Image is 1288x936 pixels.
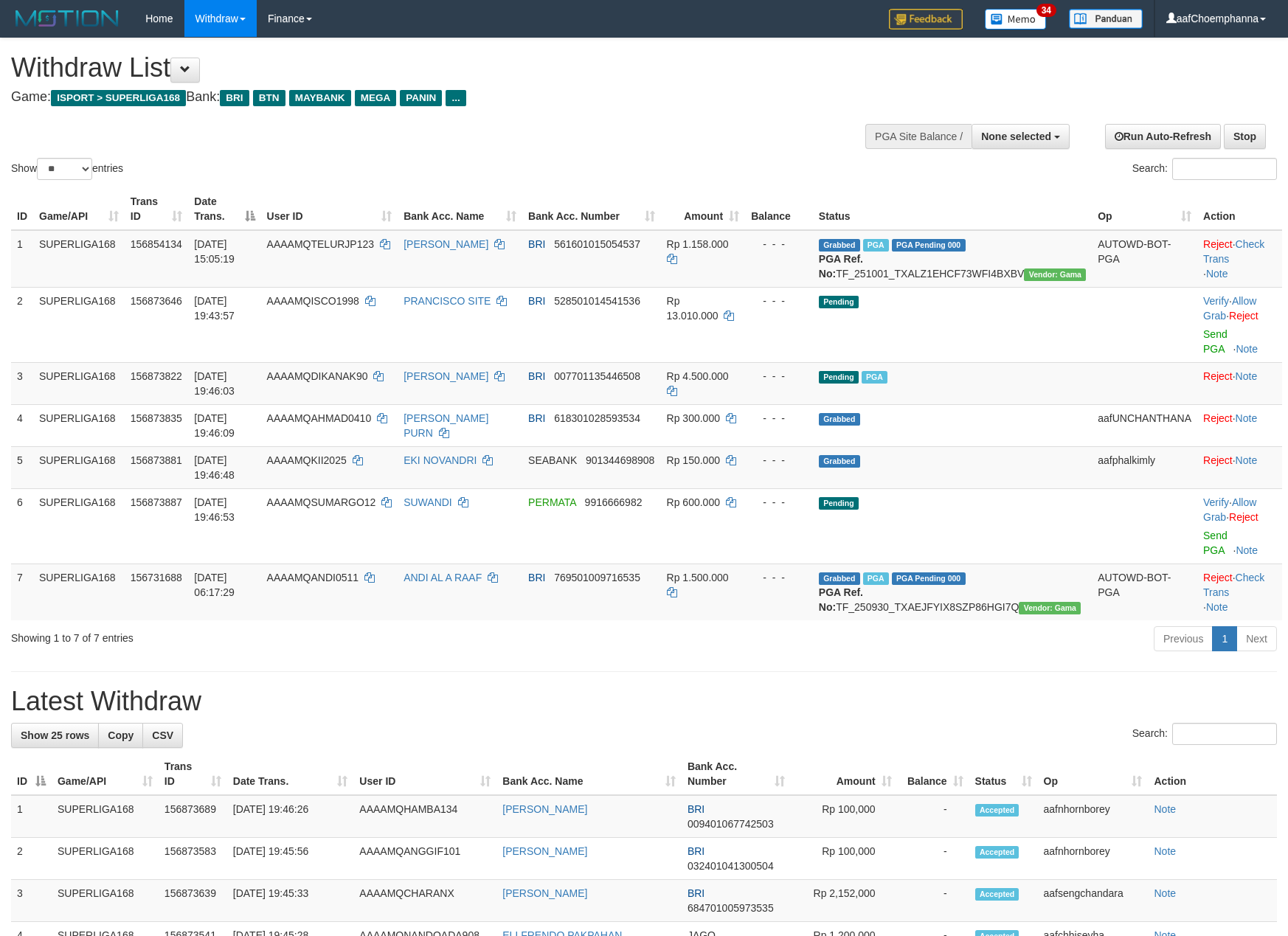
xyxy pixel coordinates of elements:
td: TF_251001_TXALZ1EHCF73WFI4BXBV [813,230,1092,288]
a: Check Trans [1203,238,1264,265]
a: Send PGA [1203,530,1228,556]
td: - [898,795,969,838]
th: ID: activate to sort column descending [11,753,52,795]
td: SUPERLIGA168 [33,287,125,362]
a: SUWANDI [404,496,452,508]
span: Accepted [975,888,1019,901]
span: AAAAMQISCO1998 [267,295,359,307]
a: Run Auto-Refresh [1105,124,1221,149]
td: 156873639 [159,880,227,922]
span: Vendor URL: https://trx31.1velocity.biz [1024,268,1086,281]
div: - - - [751,294,807,308]
td: SUPERLIGA168 [33,362,125,404]
a: ANDI AL A RAAF [404,572,482,583]
span: Copy 9916666982 to clipboard [585,496,643,508]
a: Reject [1203,238,1233,250]
b: PGA Ref. No: [819,586,863,613]
img: MOTION_logo.png [11,7,123,30]
span: Pending [819,296,859,308]
a: Reject [1203,572,1233,583]
td: 1 [11,230,33,288]
span: BRI [528,412,545,424]
th: Balance: activate to sort column ascending [898,753,969,795]
td: AAAAMQANGGIF101 [353,838,496,880]
a: [PERSON_NAME] [404,370,488,382]
a: [PERSON_NAME] PURN [404,412,488,439]
th: Amount: activate to sort column ascending [661,188,746,230]
span: PGA Pending [892,572,966,585]
a: Note [1154,803,1176,815]
span: AAAAMQAHMAD0410 [267,412,372,424]
th: Op: activate to sort column ascending [1038,753,1149,795]
span: 156873881 [131,454,182,466]
th: Bank Acc. Number: activate to sort column ascending [522,188,660,230]
td: 5 [11,446,33,488]
a: Note [1236,412,1258,424]
span: AAAAMQKII2025 [267,454,347,466]
a: Copy [98,723,143,748]
span: [DATE] 19:46:48 [194,454,235,481]
td: · [1197,446,1282,488]
a: Note [1236,370,1258,382]
span: ... [446,90,465,106]
td: [DATE] 19:46:26 [227,795,354,838]
th: Bank Acc. Number: activate to sort column ascending [682,753,791,795]
th: User ID: activate to sort column ascending [261,188,398,230]
span: BTN [253,90,285,106]
td: SUPERLIGA168 [33,404,125,446]
td: SUPERLIGA168 [52,838,159,880]
div: - - - [751,570,807,585]
span: Copy 901344698908 to clipboard [586,454,654,466]
th: Date Trans.: activate to sort column descending [188,188,260,230]
div: - - - [751,369,807,384]
th: Bank Acc. Name: activate to sort column ascending [496,753,682,795]
span: Copy 032401041300504 to clipboard [688,860,774,872]
a: Note [1154,887,1176,899]
span: SEABANK [528,454,577,466]
span: PANIN [400,90,442,106]
td: Rp 100,000 [791,838,898,880]
span: MEGA [355,90,397,106]
a: [PERSON_NAME] [502,845,587,857]
a: Show 25 rows [11,723,99,748]
td: · · [1197,488,1282,564]
label: Show entries [11,158,123,180]
div: PGA Site Balance / [865,124,972,149]
a: Reject [1203,454,1233,466]
td: 7 [11,564,33,620]
span: Rp 1.158.000 [667,238,729,250]
td: 6 [11,488,33,564]
a: Allow Grab [1203,295,1256,322]
span: Accepted [975,846,1019,859]
td: aafUNCHANTHANA [1092,404,1197,446]
span: Copy 007701135446508 to clipboard [554,370,640,382]
span: Copy 528501014541536 to clipboard [554,295,640,307]
th: Balance [745,188,813,230]
td: · · [1197,564,1282,620]
span: Pending [819,497,859,510]
td: 3 [11,880,52,922]
span: [DATE] 19:46:09 [194,412,235,439]
span: Copy 618301028593534 to clipboard [554,412,640,424]
span: AAAAMQANDI0511 [267,572,359,583]
span: 156873835 [131,412,182,424]
span: [DATE] 19:43:57 [194,295,235,322]
select: Showentries [37,158,92,180]
td: · · [1197,230,1282,288]
span: CSV [152,729,173,741]
td: SUPERLIGA168 [33,488,125,564]
span: 34 [1036,4,1056,17]
a: Reject [1203,370,1233,382]
h1: Latest Withdraw [11,687,1277,716]
th: Trans ID: activate to sort column ascending [125,188,189,230]
span: Rp 150.000 [667,454,720,466]
span: Copy 561601015054537 to clipboard [554,238,640,250]
td: SUPERLIGA168 [33,564,125,620]
a: PRANCISCO SITE [404,295,491,307]
td: - [898,880,969,922]
td: 3 [11,362,33,404]
span: MAYBANK [289,90,351,106]
td: 156873689 [159,795,227,838]
span: Marked by aafromsomean [863,572,889,585]
span: Copy 769501009716535 to clipboard [554,572,640,583]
